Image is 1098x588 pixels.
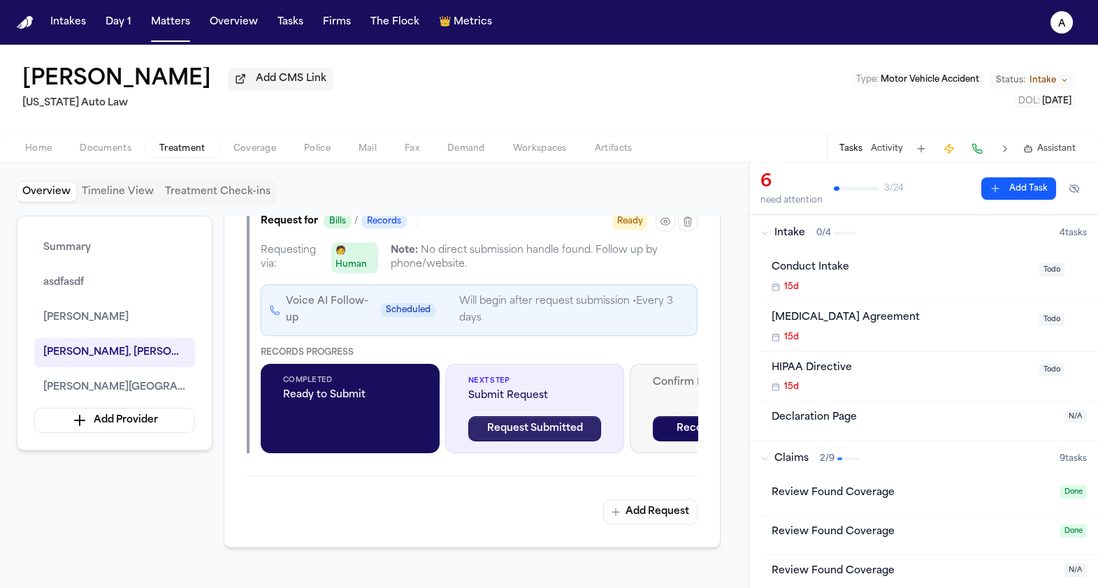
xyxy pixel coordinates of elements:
[871,143,903,154] button: Activity
[391,244,698,272] div: No direct submission handle found. Follow up by phone/website.
[1030,75,1056,86] span: Intake
[595,143,633,154] span: Artifacts
[17,16,34,29] a: Home
[772,564,1056,580] div: Review Found Coverage
[749,215,1098,251] button: Intake0/44tasks
[391,245,418,256] span: Note:
[45,10,92,35] button: Intakes
[772,485,1052,501] div: Review Found Coverage
[365,10,425,35] button: The Flock
[749,441,1098,477] button: Claims2/99tasks
[261,214,318,228] span: Request for
[774,452,809,466] span: Claims
[34,233,195,263] button: Summary
[1064,410,1087,423] span: N/A
[1037,143,1076,154] span: Assistant
[774,226,805,240] span: Intake
[772,310,1031,326] div: [MEDICAL_DATA] Agreement
[359,143,377,154] span: Mail
[25,143,52,154] span: Home
[1060,524,1087,538] span: Done
[159,143,205,154] span: Treatment
[911,139,931,159] button: Add Task
[820,453,835,464] span: 2 / 9
[331,242,378,273] span: 🧑 Human
[1014,94,1076,108] button: Edit DOL: 2012-10-19
[981,177,1056,200] button: Add Task
[772,360,1031,376] div: HIPAA Directive
[881,75,979,84] span: Motor Vehicle Accident
[772,524,1052,541] div: Review Found Coverage
[772,410,1056,426] div: Declaration Page
[839,143,862,154] button: Tasks
[261,348,354,357] span: Records Progress
[34,268,195,297] button: asdfasdf
[653,376,786,390] span: Confirm Receipt
[1039,363,1064,376] span: Todo
[34,373,195,402] button: [PERSON_NAME][GEOGRAPHIC_DATA]
[354,214,359,228] span: /
[145,10,196,35] button: Matters
[228,68,333,90] button: Add CMS Link
[22,67,211,92] button: Edit matter name
[304,143,331,154] span: Police
[784,381,799,392] span: 15d
[884,183,904,194] span: 3 / 24
[784,332,799,343] span: 15d
[760,195,823,206] div: need attention
[760,402,1098,440] div: Open task: Declaration Page
[1018,97,1040,105] span: DOL :
[261,244,326,272] span: Requesting via:
[17,182,76,202] button: Overview
[989,72,1076,89] button: Change status from Intake
[204,10,263,35] button: Overview
[816,228,831,239] span: 0 / 4
[1042,97,1071,105] span: [DATE]
[852,73,983,87] button: Edit Type: Motor Vehicle Accident
[613,213,647,230] span: Ready
[468,389,601,403] span: Submit Request
[447,143,485,154] span: Demand
[272,10,309,35] a: Tasks
[159,182,276,202] button: Treatment Check-ins
[80,143,131,154] span: Documents
[603,499,698,524] button: Add Request
[856,75,879,84] span: Type :
[1023,143,1076,154] button: Assistant
[459,293,688,327] p: Will begin after request submission • Every 3 days
[233,143,276,154] span: Coverage
[283,375,417,385] span: Completed
[317,10,356,35] button: Firms
[1060,485,1087,499] span: Done
[760,171,823,193] div: 6
[760,251,1098,302] div: Open task: Conduct Intake
[760,352,1098,402] div: Open task: HIPAA Directive
[1064,564,1087,577] span: N/A
[100,10,137,35] button: Day 1
[760,302,1098,352] div: Open task: Retainer Agreement
[324,214,352,228] span: Bills
[405,143,419,154] span: Fax
[967,139,987,159] button: Make a Call
[1060,228,1087,239] span: 4 task s
[283,388,417,402] span: Ready to Submit
[1060,453,1087,464] span: 9 task s
[772,260,1031,276] div: Conduct Intake
[433,10,498,35] button: crownMetrics
[361,214,407,228] span: Records
[468,376,601,386] span: Next Step
[996,75,1025,86] span: Status:
[34,408,195,433] button: Add Provider
[653,416,786,441] button: Record Received
[286,293,375,327] p: Voice AI Follow-up
[380,303,436,317] span: Scheduled
[76,182,159,202] button: Timeline View
[468,416,601,441] button: Request Submitted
